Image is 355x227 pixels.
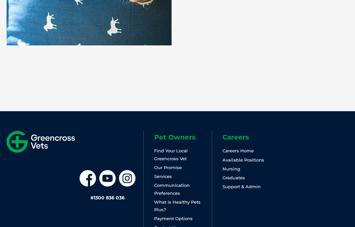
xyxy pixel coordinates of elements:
a: Find Your Local Greencross Vet [154,148,188,161]
a: Available Positions [223,157,264,163]
a: What is Healthy Pets Plus? [154,199,201,212]
a: Careers Home [223,148,254,153]
a: Our Promise [154,165,182,170]
a: #1300 836 036 [90,195,125,201]
a: Support & Admin [223,184,261,189]
span: # [90,195,94,201]
a: Payment Options [154,216,193,221]
a: Communication Preferences [154,183,190,195]
a: Nursing [223,166,240,171]
h6: Pet Owners [154,134,212,140]
h6: Careers [223,134,280,140]
a: Graduates [223,175,245,180]
a: Services [154,174,172,179]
